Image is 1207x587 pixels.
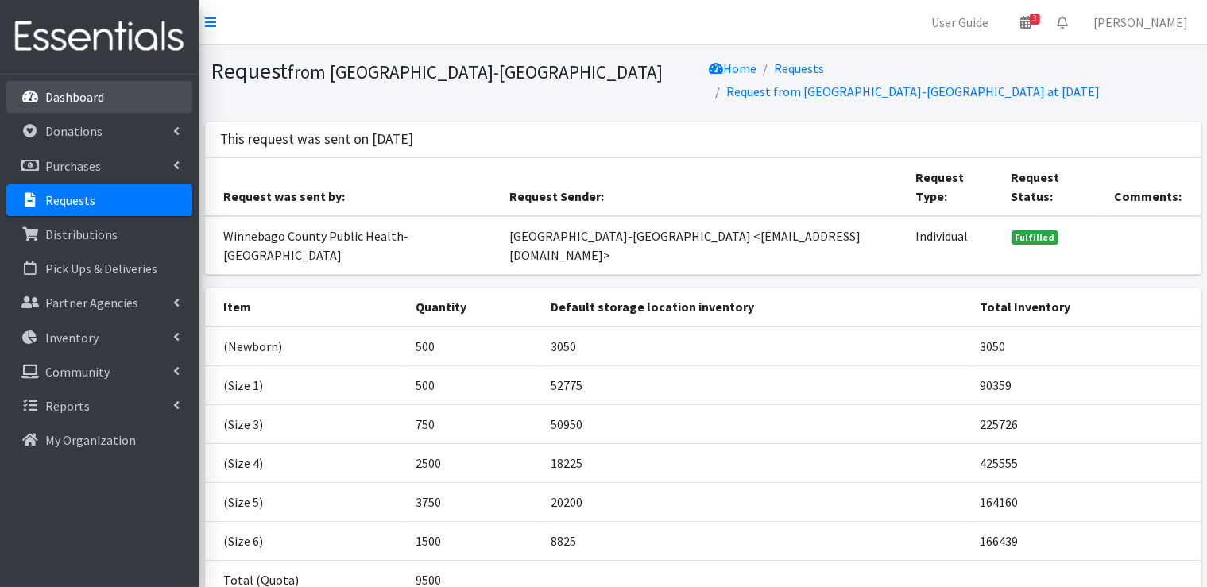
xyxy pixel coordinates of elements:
td: 1500 [406,521,541,560]
td: 52775 [541,365,971,404]
p: Dashboard [45,89,104,105]
td: 3750 [406,482,541,521]
td: 20200 [541,482,971,521]
th: Default storage location inventory [541,288,971,326]
p: Partner Agencies [45,295,138,311]
th: Request Status: [1002,158,1105,216]
a: Partner Agencies [6,287,192,319]
td: 18225 [541,443,971,482]
th: Request Type: [906,158,1001,216]
p: Pick Ups & Deliveries [45,261,157,276]
p: Donations [45,123,103,139]
td: 166439 [971,521,1201,560]
th: Item [205,288,406,326]
a: 3 [1008,6,1044,38]
a: My Organization [6,424,192,456]
a: Reports [6,390,192,422]
h1: Request [211,57,698,85]
td: Individual [906,216,1001,275]
a: Community [6,356,192,388]
td: (Newborn) [205,326,406,366]
a: User Guide [919,6,1001,38]
p: Reports [45,398,90,414]
td: 164160 [971,482,1201,521]
a: Purchases [6,150,192,182]
td: (Size 6) [205,521,406,560]
td: (Size 4) [205,443,406,482]
a: Distributions [6,218,192,250]
td: 3050 [971,326,1201,366]
small: from [GEOGRAPHIC_DATA]-[GEOGRAPHIC_DATA] [288,60,663,83]
p: Requests [45,192,95,208]
th: Quantity [406,288,541,326]
a: Requests [774,60,824,76]
td: 90359 [971,365,1201,404]
td: Winnebago County Public Health-[GEOGRAPHIC_DATA] [205,216,501,275]
a: Home [709,60,756,76]
th: Comments: [1104,158,1201,216]
p: Distributions [45,226,118,242]
a: Requests [6,184,192,216]
td: 225726 [971,404,1201,443]
td: 500 [406,326,541,366]
th: Request was sent by: [205,158,501,216]
td: [GEOGRAPHIC_DATA]-[GEOGRAPHIC_DATA] <[EMAIL_ADDRESS][DOMAIN_NAME]> [500,216,906,275]
td: (Size 3) [205,404,406,443]
h3: This request was sent on [DATE] [221,131,414,148]
td: 425555 [971,443,1201,482]
p: Inventory [45,330,99,346]
span: Fulfilled [1012,230,1059,245]
td: 50950 [541,404,971,443]
td: (Size 1) [205,365,406,404]
th: Request Sender: [500,158,906,216]
a: Inventory [6,322,192,353]
a: Dashboard [6,81,192,113]
th: Total Inventory [971,288,1201,326]
a: Request from [GEOGRAPHIC_DATA]-[GEOGRAPHIC_DATA] at [DATE] [726,83,1100,99]
p: My Organization [45,432,136,448]
span: 3 [1030,14,1040,25]
a: Pick Ups & Deliveries [6,253,192,284]
td: (Size 5) [205,482,406,521]
a: [PERSON_NAME] [1081,6,1201,38]
td: 500 [406,365,541,404]
td: 750 [406,404,541,443]
p: Community [45,364,110,380]
img: HumanEssentials [6,10,192,64]
td: 2500 [406,443,541,482]
a: Donations [6,115,192,147]
td: 8825 [541,521,971,560]
td: 3050 [541,326,971,366]
p: Purchases [45,158,101,174]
